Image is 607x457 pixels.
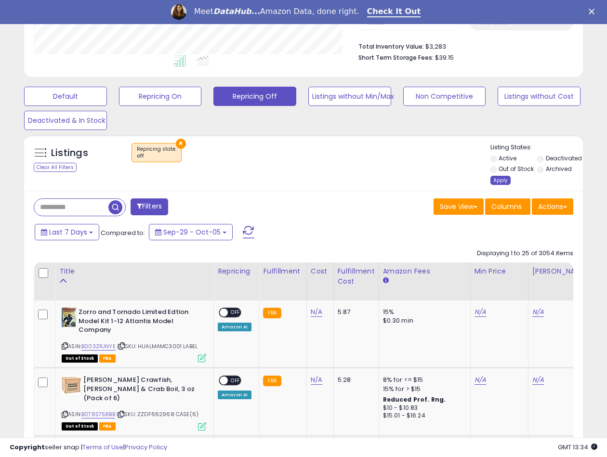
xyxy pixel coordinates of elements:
[308,87,391,106] button: Listings without Min/Max
[546,165,572,173] label: Archived
[475,375,486,385] a: N/A
[475,307,486,317] a: N/A
[490,176,511,185] div: Apply
[383,385,463,393] div: 15% for > $15
[83,376,200,405] b: [PERSON_NAME] Crawfish, [PERSON_NAME] & Crab Boil, 3 oz (Pack of 6)
[338,266,375,287] div: Fulfillment Cost
[358,42,424,51] b: Total Inventory Value:
[338,308,371,316] div: 5.87
[532,198,573,215] button: Actions
[218,391,251,399] div: Amazon AI
[49,227,87,237] span: Last 7 Days
[485,198,530,215] button: Columns
[263,266,302,276] div: Fulfillment
[125,443,167,452] a: Privacy Policy
[403,87,486,106] button: Non Competitive
[477,249,573,258] div: Displaying 1 to 25 of 3054 items
[358,53,434,62] b: Short Term Storage Fees:
[10,443,167,452] div: seller snap | |
[171,4,186,20] img: Profile image for Georgie
[99,354,116,363] span: FBA
[498,87,581,106] button: Listings without Cost
[311,266,330,276] div: Cost
[194,7,359,16] div: Meet Amazon Data, done right.
[218,266,255,276] div: Repricing
[358,40,566,52] li: $3,283
[117,342,198,350] span: | SKU: HUALMAMC3001 LABEL
[228,309,243,317] span: OFF
[435,53,454,62] span: $39.15
[59,266,210,276] div: Title
[119,87,202,106] button: Repricing On
[532,307,544,317] a: N/A
[62,308,76,327] img: 512HZ9je0OL._SL40_.jpg
[383,404,463,412] div: $10 - $10.83
[367,7,421,17] a: Check It Out
[62,422,98,431] span: All listings that are currently out of stock and unavailable for purchase on Amazon
[81,342,116,351] a: B003ZRJNYE
[35,224,99,240] button: Last 7 Days
[383,276,389,285] small: Amazon Fees.
[137,145,176,160] span: Repricing state :
[589,9,598,14] div: Close
[499,165,534,173] label: Out of Stock
[558,443,597,452] span: 2025-10-13 13:34 GMT
[101,228,145,237] span: Compared to:
[51,146,88,160] h5: Listings
[383,376,463,384] div: 8% for <= $15
[24,111,107,130] button: Deactivated & In Stock
[10,443,45,452] strong: Copyright
[263,308,281,318] small: FBA
[228,377,243,385] span: OFF
[62,308,206,361] div: ASIN:
[149,224,233,240] button: Sep-29 - Oct-05
[62,354,98,363] span: All listings that are currently out of stock and unavailable for purchase on Amazon
[81,410,115,418] a: B078S758BB
[338,376,371,384] div: 5.28
[532,266,590,276] div: [PERSON_NAME]
[24,87,107,106] button: Default
[218,323,251,331] div: Amazon AI
[532,375,544,385] a: N/A
[176,139,186,149] button: ×
[163,227,221,237] span: Sep-29 - Oct-05
[62,376,81,395] img: 510FW-F28xL._SL40_.jpg
[383,266,466,276] div: Amazon Fees
[131,198,168,215] button: Filters
[383,412,463,420] div: $15.01 - $16.24
[311,307,322,317] a: N/A
[383,316,463,325] div: $0.30 min
[213,87,296,106] button: Repricing Off
[475,266,524,276] div: Min Price
[117,410,198,418] span: | SKU: ZZDF662968 CASE(6)
[34,163,77,172] div: Clear All Filters
[137,153,176,159] div: off
[311,375,322,385] a: N/A
[263,376,281,386] small: FBA
[99,422,116,431] span: FBA
[491,202,522,211] span: Columns
[434,198,484,215] button: Save View
[499,154,516,162] label: Active
[383,395,446,404] b: Reduced Prof. Rng.
[490,143,583,152] p: Listing States:
[79,308,196,337] b: Zorro and Tornado Limited Edtion Model Kit 1-12 Atlantis Model Company
[82,443,123,452] a: Terms of Use
[546,154,582,162] label: Deactivated
[213,7,260,16] i: DataHub...
[383,308,463,316] div: 15%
